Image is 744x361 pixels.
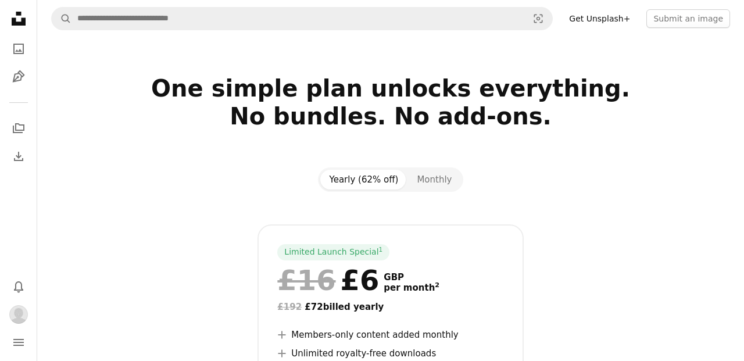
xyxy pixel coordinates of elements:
[320,170,408,190] button: Yearly (62% off)
[384,283,439,293] span: per month
[277,265,379,295] div: £6
[277,346,503,360] li: Unlimited royalty-free downloads
[51,74,730,158] h2: One simple plan unlocks everything. No bundles. No add-ons.
[51,7,553,30] form: Find visuals sitewide
[7,7,30,33] a: Home — Unsplash
[7,275,30,298] button: Notifications
[7,37,30,60] a: Photos
[277,244,389,260] div: Limited Launch Special
[435,281,439,289] sup: 2
[384,272,439,283] span: GBP
[7,117,30,140] a: Collections
[52,8,71,30] button: Search Unsplash
[277,265,335,295] span: £16
[524,8,552,30] button: Visual search
[277,300,503,314] div: £72 billed yearly
[379,246,383,253] sup: 1
[277,302,302,312] span: £192
[9,305,28,324] img: Avatar of user Cecily Carina
[7,303,30,326] button: Profile
[377,246,385,258] a: 1
[432,283,442,293] a: 2
[7,145,30,168] a: Download History
[277,328,503,342] li: Members-only content added monthly
[562,9,637,28] a: Get Unsplash+
[7,65,30,88] a: Illustrations
[646,9,730,28] button: Submit an image
[407,170,461,190] button: Monthly
[7,331,30,354] button: Menu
